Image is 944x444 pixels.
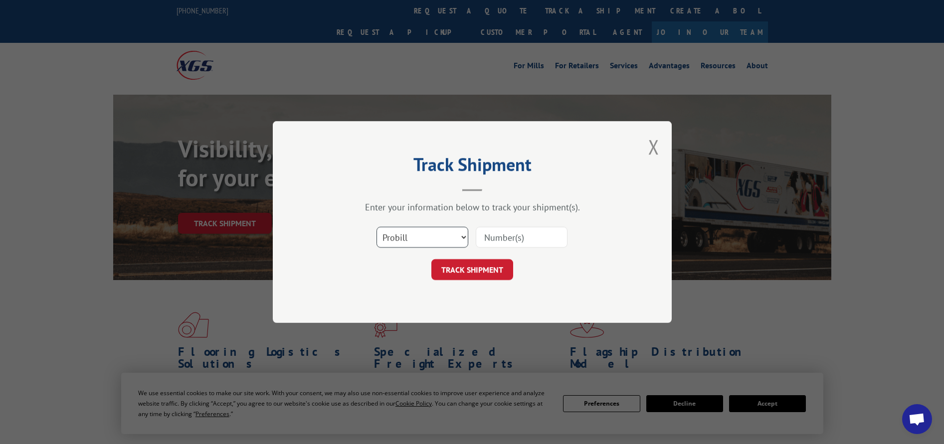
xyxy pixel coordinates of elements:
div: Open chat [902,404,932,434]
h2: Track Shipment [323,157,622,176]
input: Number(s) [476,227,567,248]
div: Enter your information below to track your shipment(s). [323,201,622,213]
button: Close modal [648,134,659,160]
button: TRACK SHIPMENT [431,259,513,280]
